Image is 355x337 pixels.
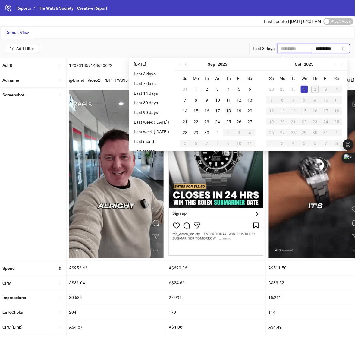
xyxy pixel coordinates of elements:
[203,86,210,93] div: 2
[57,93,61,97] span: sort-ascending
[321,138,331,149] td: 2025-11-07
[321,73,331,84] th: Fr
[234,84,245,95] td: 2025-09-05
[57,325,61,329] span: sort-ascending
[166,261,266,276] div: A$690.36
[180,73,190,84] th: Su
[201,73,212,84] th: Tu
[288,84,299,95] td: 2025-09-30
[223,73,234,84] th: Th
[223,95,234,106] td: 2025-09-11
[309,46,313,51] span: swap-right
[333,129,341,136] div: 1
[131,70,171,77] li: Last 3 days
[312,86,319,93] div: 2
[333,118,341,125] div: 25
[192,129,199,136] div: 29
[245,116,256,127] td: 2025-09-27
[304,58,314,70] button: Choose a year
[288,116,299,127] td: 2025-10-21
[192,140,199,147] div: 6
[190,95,201,106] td: 2025-09-08
[181,140,189,147] div: 5
[290,96,297,104] div: 7
[192,107,199,115] div: 15
[192,96,199,104] div: 8
[245,84,256,95] td: 2025-09-06
[67,261,166,276] div: A$952.42
[299,106,310,116] td: 2025-10-15
[190,127,201,138] td: 2025-09-29
[223,127,234,138] td: 2025-10-02
[218,58,228,70] button: Choose a year
[225,140,232,147] div: 9
[190,73,201,84] th: Mo
[234,127,245,138] td: 2025-10-03
[312,96,319,104] div: 9
[247,86,254,93] div: 6
[180,127,190,138] td: 2025-09-28
[183,58,190,70] button: Previous month (PageUp)
[321,127,331,138] td: 2025-10-31
[277,95,288,106] td: 2025-10-06
[225,86,232,93] div: 4
[181,129,189,136] div: 28
[180,84,190,95] td: 2025-08-31
[214,86,221,93] div: 3
[208,58,215,70] button: Choose a month
[290,140,297,147] div: 4
[214,129,221,136] div: 1
[131,147,171,155] li: This month
[5,44,39,53] button: Add Filter
[321,106,331,116] td: 2025-10-17
[333,107,341,115] div: 18
[290,86,297,93] div: 30
[131,61,171,68] li: [DATE]
[264,19,321,24] span: Last updated [DATE] 04:01 AM
[290,118,297,125] div: 21
[16,46,34,51] div: Add Filter
[245,127,256,138] td: 2025-10-04
[57,281,61,285] span: sort-ascending
[203,118,210,125] div: 23
[247,118,254,125] div: 27
[192,86,199,93] div: 1
[299,95,310,106] td: 2025-10-08
[223,116,234,127] td: 2025-09-25
[57,266,61,270] span: sort-descending
[67,276,166,290] div: A$31.04
[309,46,313,51] span: to
[69,90,164,258] img: Screenshot 120231867148620622
[201,95,212,106] td: 2025-09-09
[331,95,342,106] td: 2025-10-11
[15,5,32,11] a: Reports
[331,73,342,84] th: Sa
[268,96,275,104] div: 5
[2,310,23,315] b: Link Clicks
[180,106,190,116] td: 2025-09-14
[2,295,26,300] b: Impressions
[266,84,277,95] td: 2025-09-28
[279,96,286,104] div: 6
[299,138,310,149] td: 2025-11-05
[131,99,171,106] li: Last 30 days
[236,118,243,125] div: 26
[299,84,310,95] td: 2025-10-01
[299,73,310,84] th: We
[2,266,15,271] b: Spend
[236,129,243,136] div: 3
[190,116,201,127] td: 2025-09-22
[223,106,234,116] td: 2025-09-18
[234,138,245,149] td: 2025-10-10
[290,107,297,115] div: 14
[67,291,166,305] div: 30,684
[279,118,286,125] div: 20
[236,86,243,93] div: 5
[312,118,319,125] div: 23
[212,127,223,138] td: 2025-10-01
[33,5,35,11] li: /
[192,118,199,125] div: 22
[331,127,342,138] td: 2025-11-01
[234,95,245,106] td: 2025-09-12
[247,96,254,104] div: 13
